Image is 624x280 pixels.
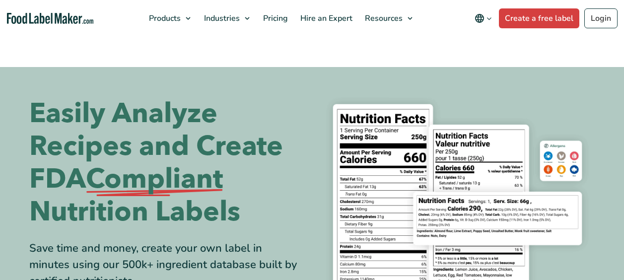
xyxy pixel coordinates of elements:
span: Industries [201,13,241,24]
span: Resources [362,13,404,24]
a: Food Label Maker homepage [7,13,94,24]
button: Change language [468,8,499,28]
span: Pricing [260,13,289,24]
h1: Easily Analyze Recipes and Create FDA Nutrition Labels [29,97,305,228]
span: Hire an Expert [297,13,353,24]
span: Compliant [86,163,223,196]
span: Products [146,13,182,24]
a: Login [584,8,618,28]
a: Create a free label [499,8,579,28]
